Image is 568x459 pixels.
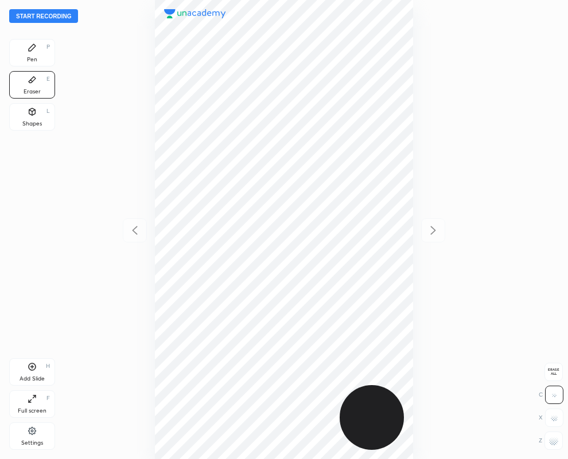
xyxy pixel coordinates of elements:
div: H [46,363,50,369]
div: Shapes [22,121,42,127]
div: Pen [27,57,37,62]
span: Erase all [545,368,562,376]
div: L [46,108,50,114]
div: Eraser [24,89,41,95]
div: Full screen [18,408,46,414]
div: P [46,44,50,50]
div: Settings [21,440,43,446]
div: C [539,386,563,404]
div: Z [539,431,563,450]
div: E [46,76,50,82]
button: Start recording [9,9,78,23]
div: F [46,395,50,401]
div: X [539,409,563,427]
img: logo.38c385cc.svg [164,9,226,18]
div: Add Slide [20,376,45,382]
